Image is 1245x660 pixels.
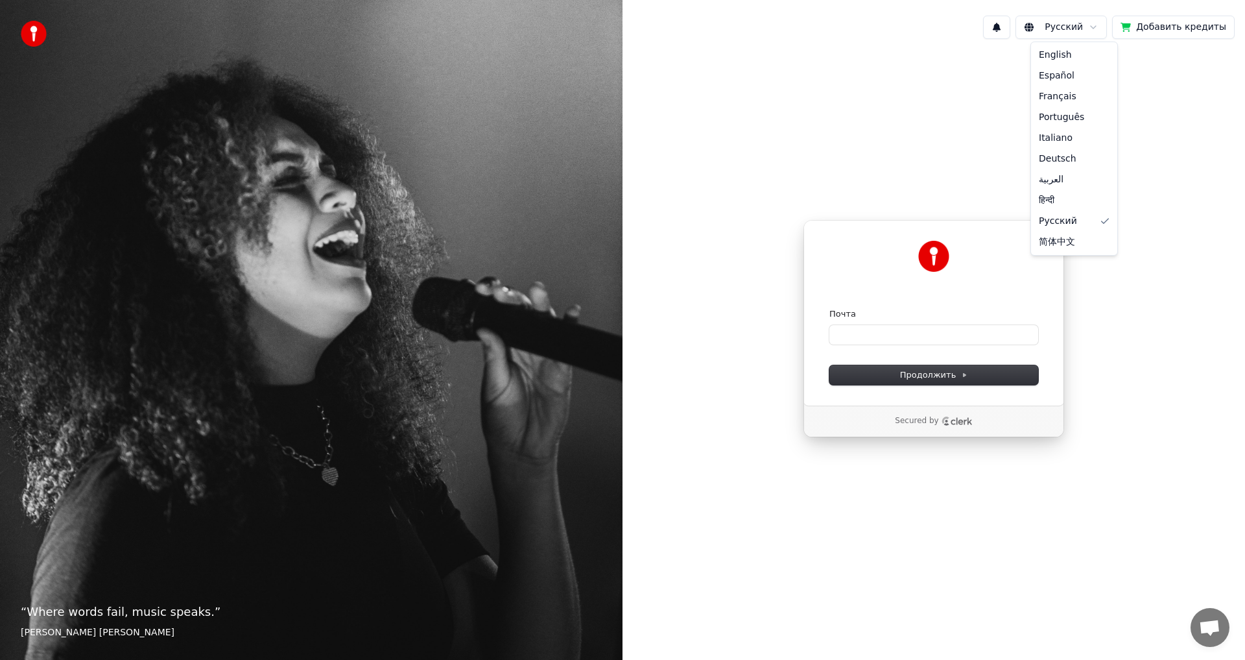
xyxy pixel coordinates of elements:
span: Русский [1039,215,1077,228]
span: English [1039,49,1072,62]
span: Italiano [1039,132,1073,145]
span: Português [1039,111,1084,124]
span: Español [1039,69,1074,82]
span: Deutsch [1039,153,1076,165]
span: हिन्दी [1039,194,1054,207]
span: العربية [1039,173,1063,186]
span: 简体中文 [1039,236,1075,249]
span: Français [1039,90,1076,103]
